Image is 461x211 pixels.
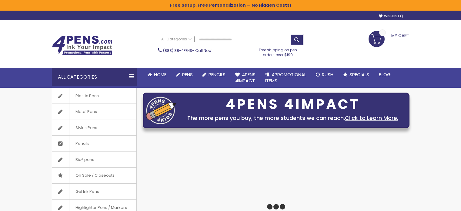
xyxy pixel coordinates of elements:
[154,71,166,78] span: Home
[338,68,374,81] a: Specials
[52,152,136,168] a: Bic® pens
[379,14,403,19] a: Wishlist
[182,71,193,78] span: Pens
[69,88,105,104] span: Plastic Pens
[69,168,121,183] span: On Sale / Closeouts
[52,36,112,55] img: 4Pens Custom Pens and Promotional Products
[345,114,398,122] a: Click to Learn More.
[52,168,136,183] a: On Sale / Closeouts
[52,136,136,151] a: Pencils
[69,152,100,168] span: Bic® pens
[179,98,406,111] div: 4PENS 4IMPACT
[374,68,396,81] a: Blog
[235,71,256,84] span: 4Pens 4impact
[52,104,136,120] a: Metal Pens
[158,34,195,44] a: All Categories
[179,114,406,122] div: The more pens you buy, the more students we can reach.
[52,184,136,199] a: Gel Ink Pens
[265,71,306,84] span: 4PROMOTIONAL ITEMS
[52,88,136,104] a: Plastic Pens
[163,48,192,53] a: (888) 88-4PENS
[311,68,338,81] a: Rush
[171,68,198,81] a: Pens
[349,71,369,78] span: Specials
[163,48,212,53] span: - Call Now!
[198,68,230,81] a: Pencils
[143,68,171,81] a: Home
[230,68,260,88] a: 4Pens4impact
[69,184,105,199] span: Gel Ink Pens
[252,45,303,57] div: Free shipping on pen orders over $199
[260,68,311,88] a: 4PROMOTIONALITEMS
[322,71,333,78] span: Rush
[69,104,103,120] span: Metal Pens
[52,120,136,136] a: Stylus Pens
[69,120,103,136] span: Stylus Pens
[161,37,192,42] span: All Categories
[209,71,225,78] span: Pencils
[379,71,391,78] span: Blog
[69,136,95,151] span: Pencils
[146,97,176,124] img: four_pen_logo.png
[52,68,137,86] div: All Categories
